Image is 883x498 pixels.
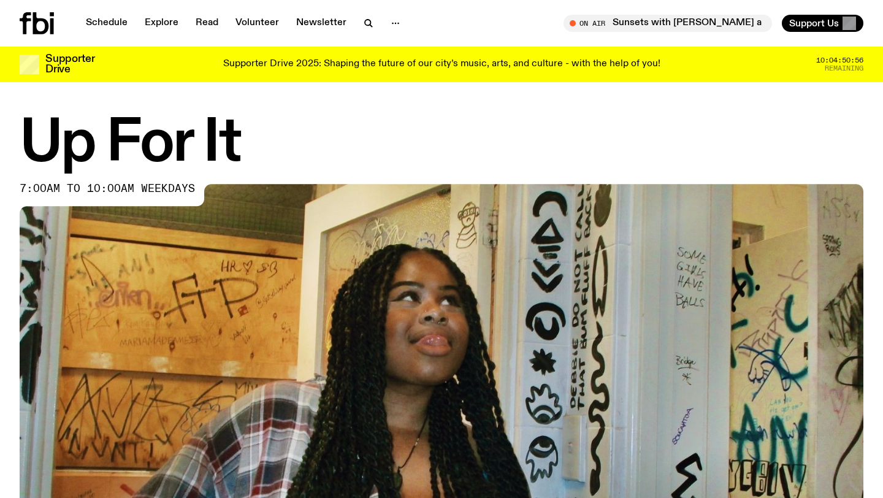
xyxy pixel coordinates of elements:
[45,54,94,75] h3: Supporter Drive
[789,18,839,29] span: Support Us
[20,117,863,172] h1: Up For It
[228,15,286,32] a: Volunteer
[816,57,863,64] span: 10:04:50:56
[188,15,226,32] a: Read
[137,15,186,32] a: Explore
[20,184,195,194] span: 7:00am to 10:00am weekdays
[564,15,772,32] button: On AirSunsets with [PERSON_NAME] and [PERSON_NAME]
[782,15,863,32] button: Support Us
[825,65,863,72] span: Remaining
[78,15,135,32] a: Schedule
[289,15,354,32] a: Newsletter
[223,59,660,70] p: Supporter Drive 2025: Shaping the future of our city’s music, arts, and culture - with the help o...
